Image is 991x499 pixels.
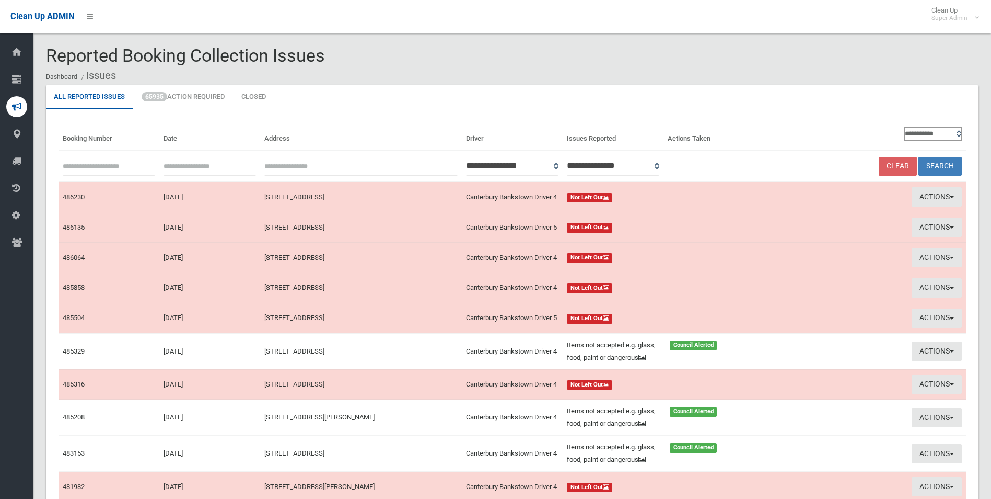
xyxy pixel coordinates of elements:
span: Not Left Out [567,223,613,233]
td: Canterbury Bankstown Driver 5 [462,303,563,333]
div: Items not accepted e.g. glass, food, paint or dangerous [561,339,663,364]
a: 485208 [63,413,85,421]
button: Actions [912,278,962,298]
span: Council Alerted [670,407,717,417]
div: Items not accepted e.g. glass, food, paint or dangerous [561,441,663,466]
a: 483153 [63,449,85,457]
a: Not Left Out [567,252,760,264]
a: All Reported Issues [46,85,133,109]
td: [STREET_ADDRESS] [260,303,462,333]
button: Actions [912,342,962,361]
span: Not Left Out [567,253,613,263]
button: Actions [912,309,962,328]
button: Actions [912,248,962,267]
td: [DATE] [159,243,260,273]
td: [STREET_ADDRESS] [260,243,462,273]
span: Not Left Out [567,380,613,390]
th: Date [159,122,260,151]
td: Canterbury Bankstown Driver 4 [462,182,563,212]
span: Clean Up ADMIN [10,12,74,21]
td: Canterbury Bankstown Driver 4 [462,273,563,303]
td: Canterbury Bankstown Driver 4 [462,436,563,472]
td: Canterbury Bankstown Driver 5 [462,212,563,243]
a: Items not accepted e.g. glass, food, paint or dangerous Council Alerted [567,441,760,466]
button: Actions [912,477,962,496]
td: [STREET_ADDRESS] [260,182,462,212]
a: Not Left Out [567,221,760,234]
th: Driver [462,122,563,151]
td: Canterbury Bankstown Driver 4 [462,333,563,369]
td: [STREET_ADDRESS] [260,369,462,400]
button: Actions [912,218,962,237]
button: Actions [912,408,962,427]
td: Canterbury Bankstown Driver 4 [462,369,563,400]
button: Search [918,157,962,176]
div: Items not accepted e.g. glass, food, paint or dangerous [561,405,663,430]
a: 485858 [63,283,85,291]
a: Not Left Out [567,191,760,203]
a: 65935Action Required [134,85,232,109]
li: Issues [79,66,116,85]
td: [STREET_ADDRESS][PERSON_NAME] [260,400,462,436]
td: [STREET_ADDRESS] [260,212,462,243]
td: [STREET_ADDRESS] [260,436,462,472]
span: Council Alerted [670,341,717,350]
a: Closed [234,85,274,109]
td: Canterbury Bankstown Driver 4 [462,400,563,436]
button: Actions [912,187,962,207]
span: Not Left Out [567,483,613,493]
td: [DATE] [159,400,260,436]
td: [DATE] [159,303,260,333]
td: [DATE] [159,436,260,472]
td: [DATE] [159,273,260,303]
a: Dashboard [46,73,77,81]
small: Super Admin [931,14,967,22]
th: Address [260,122,462,151]
a: Not Left Out [567,378,760,391]
span: Clean Up [926,6,978,22]
a: Clear [879,157,917,176]
a: Not Left Out [567,481,760,493]
th: Actions Taken [663,122,764,151]
td: [DATE] [159,369,260,400]
td: [DATE] [159,333,260,369]
a: 485329 [63,347,85,355]
a: 485504 [63,314,85,322]
td: [STREET_ADDRESS] [260,273,462,303]
a: Items not accepted e.g. glass, food, paint or dangerous Council Alerted [567,405,760,430]
button: Actions [912,375,962,394]
td: Canterbury Bankstown Driver 4 [462,243,563,273]
a: Items not accepted e.g. glass, food, paint or dangerous Council Alerted [567,339,760,364]
a: 485316 [63,380,85,388]
td: [DATE] [159,212,260,243]
a: Not Left Out [567,281,760,294]
td: [STREET_ADDRESS] [260,333,462,369]
a: Not Left Out [567,312,760,324]
th: Issues Reported [563,122,663,151]
a: 486135 [63,223,85,231]
a: 486064 [63,254,85,262]
span: 65935 [142,92,167,101]
a: 481982 [63,483,85,491]
th: Booking Number [59,122,159,151]
span: Not Left Out [567,283,613,293]
span: Reported Booking Collection Issues [46,45,325,66]
td: [DATE] [159,182,260,212]
span: Council Alerted [670,443,717,453]
button: Actions [912,444,962,463]
span: Not Left Out [567,193,613,203]
span: Not Left Out [567,314,613,324]
a: 486230 [63,193,85,201]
